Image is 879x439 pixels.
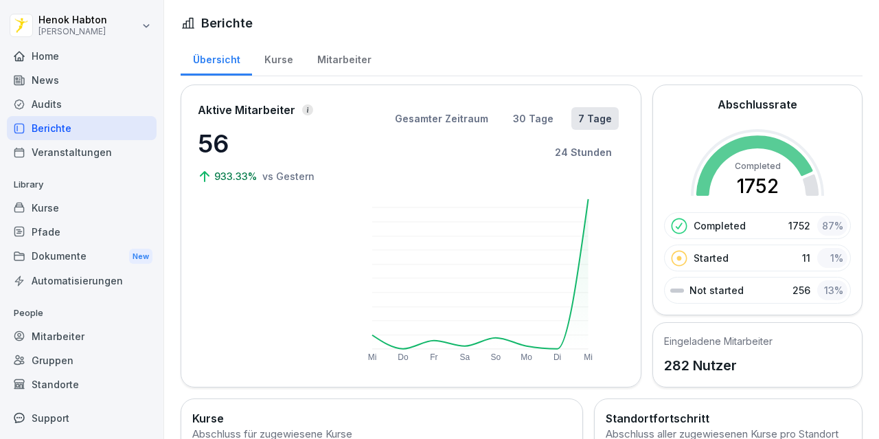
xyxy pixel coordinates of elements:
a: Berichte [7,116,157,140]
p: [PERSON_NAME] [38,27,107,36]
div: 1 % [817,248,847,268]
p: Henok Habton [38,14,107,26]
text: Mi [584,352,593,362]
p: Not started [689,283,744,297]
button: 30 Tage [506,107,560,130]
div: New [129,249,152,264]
text: Di [553,352,561,362]
a: Übersicht [181,41,252,76]
div: 87 % [817,216,847,236]
text: Mi [368,352,377,362]
a: Pfade [7,220,157,244]
p: 56 [198,125,335,162]
div: Dokumente [7,244,157,269]
a: Standorte [7,372,157,396]
p: People [7,302,157,324]
p: 11 [802,251,810,265]
a: Mitarbeiter [305,41,383,76]
p: Started [694,251,729,265]
text: Sa [460,352,470,362]
p: Aktive Mitarbeiter [198,102,295,118]
a: Home [7,44,157,68]
a: Veranstaltungen [7,140,157,164]
a: Kurse [252,41,305,76]
div: Support [7,406,157,430]
p: Library [7,174,157,196]
p: 933.33% [214,169,260,183]
p: vs Gestern [262,169,315,183]
p: Completed [694,218,746,233]
h1: Berichte [201,14,253,32]
a: Gruppen [7,348,157,372]
h2: Standortfortschritt [606,410,851,427]
text: Do [398,352,409,362]
text: Mo [521,352,533,362]
button: 7 Tage [571,107,619,130]
a: News [7,68,157,92]
a: Mitarbeiter [7,324,157,348]
h5: Eingeladene Mitarbeiter [664,334,773,348]
p: 282 Nutzer [664,355,773,376]
text: So [491,352,501,362]
button: Gesamter Zeitraum [388,107,495,130]
text: Fr [430,352,437,362]
a: Kurse [7,196,157,220]
div: 13 % [817,280,847,300]
a: DokumenteNew [7,244,157,269]
h2: Abschlussrate [718,96,797,113]
p: 1752 [788,218,810,233]
button: 24 Stunden [548,141,619,164]
a: Automatisierungen [7,269,157,293]
a: Audits [7,92,157,116]
h2: Kurse [192,410,571,427]
p: 256 [792,283,810,297]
